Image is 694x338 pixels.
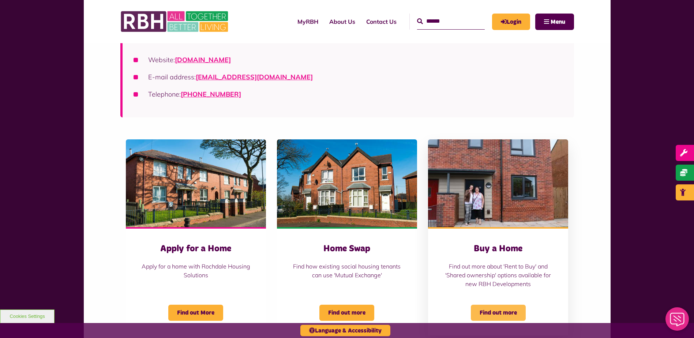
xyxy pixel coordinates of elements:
[140,262,251,279] p: Apply for a home with Rochdale Housing Solutions
[324,12,361,31] a: About Us
[292,243,402,255] h3: Home Swap
[140,243,251,255] h3: Apply for a Home
[443,262,554,288] p: Find out more about 'Rent to Buy' and 'Shared ownership' options available for new RBH Developments
[292,262,402,279] p: Find how existing social housing tenants can use 'Mutual Exchange'
[134,72,563,82] li: E-mail address:
[471,305,526,321] span: Find out more
[277,139,417,335] a: Home Swap Find how existing social housing tenants can use 'Mutual Exchange' Find out more
[292,12,324,31] a: MyRBH
[661,305,694,338] iframe: Netcall Web Assistant for live chat
[181,90,241,98] a: call 0300 303 8874
[134,55,563,65] li: Website:
[168,305,223,321] span: Find out More
[134,89,563,99] li: Telephone:
[277,139,417,227] img: Belton Ave 07
[126,139,266,227] img: Belton Avenue
[535,14,574,30] button: Navigation
[175,56,231,64] a: [DOMAIN_NAME]
[417,14,485,29] input: Search
[319,305,374,321] span: Find out more
[492,14,530,30] a: MyRBH
[361,12,402,31] a: Contact Us
[428,139,568,335] a: Buy a Home Find out more about 'Rent to Buy' and 'Shared ownership' options available for new RBH...
[551,19,565,25] span: Menu
[126,139,266,335] a: Belton Avenue Apply for a Home Apply for a home with Rochdale Housing Solutions Find out More - o...
[300,325,390,336] button: Language & Accessibility
[196,73,313,81] a: [EMAIL_ADDRESS][DOMAIN_NAME]
[120,7,230,36] img: RBH
[443,243,554,255] h3: Buy a Home
[428,139,568,227] img: Longridge Drive Keys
